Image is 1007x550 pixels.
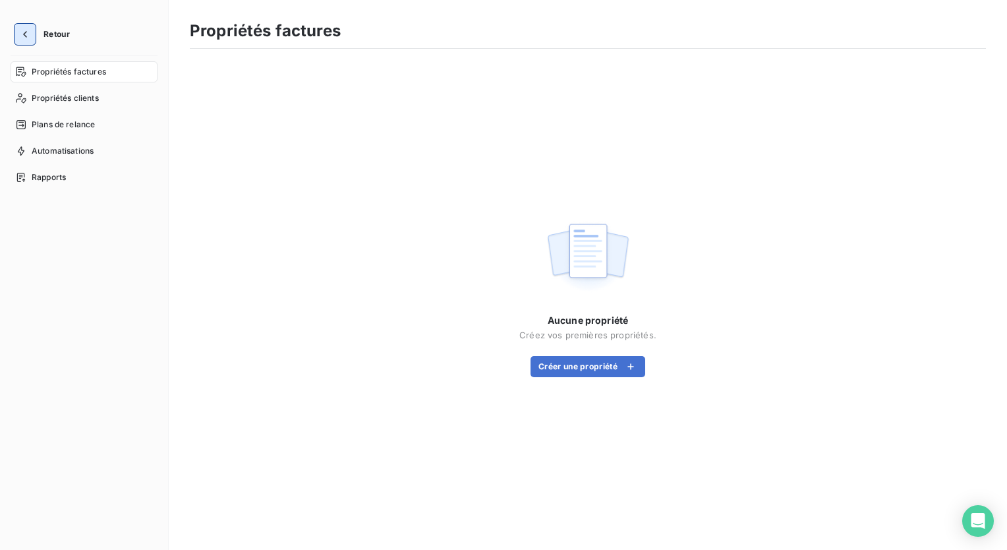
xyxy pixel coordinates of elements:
span: Propriétés factures [32,66,106,78]
button: Créer une propriété [531,356,645,377]
a: Propriétés factures [11,61,158,82]
h3: Propriétés factures [190,19,341,43]
a: Propriétés clients [11,88,158,109]
span: Propriétés clients [32,92,99,104]
div: Open Intercom Messenger [962,505,994,537]
button: Retour [11,24,80,45]
span: Automatisations [32,145,94,157]
span: Rapports [32,171,66,183]
a: Automatisations [11,140,158,162]
span: Plans de relance [32,119,95,131]
img: empty state [546,216,630,298]
span: Créez vos premières propriétés. [519,330,656,340]
a: Rapports [11,167,158,188]
span: Retour [43,30,70,38]
a: Plans de relance [11,114,158,135]
span: Aucune propriété [548,314,628,327]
